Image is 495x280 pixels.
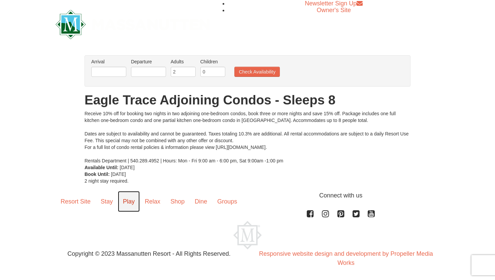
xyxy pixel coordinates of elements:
label: Adults [171,58,196,65]
a: Shop [165,191,190,212]
p: Copyright © 2023 Massanutten Resort - All Rights Reserved. [51,249,247,258]
a: Relax [140,191,165,212]
span: [DATE] [111,172,126,177]
p: Connect with us [56,191,439,200]
img: Massanutten Resort Logo [233,221,262,249]
a: Groups [212,191,242,212]
a: Owner's Site [317,7,351,13]
a: Play [118,191,140,212]
label: Departure [131,58,166,65]
label: Arrival [91,58,126,65]
a: Stay [96,191,118,212]
strong: Book Until: [85,172,110,177]
span: [DATE] [120,165,135,170]
button: Check Availability [234,67,280,77]
h1: Eagle Trace Adjoining Condos - Sleeps 8 [85,93,410,107]
a: Dine [190,191,212,212]
span: 2 night stay required. [85,178,129,184]
label: Children [200,58,225,65]
a: Resort Site [56,191,96,212]
a: Responsive website design and development by Propeller Media Works [259,250,433,266]
div: Receive 10% off for booking two nights in two adjoining one-bedroom condos, book three or more ni... [85,110,410,164]
strong: Available Until: [85,165,119,170]
a: Massanutten Resort [56,15,210,31]
img: Massanutten Resort Logo [56,10,210,39]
